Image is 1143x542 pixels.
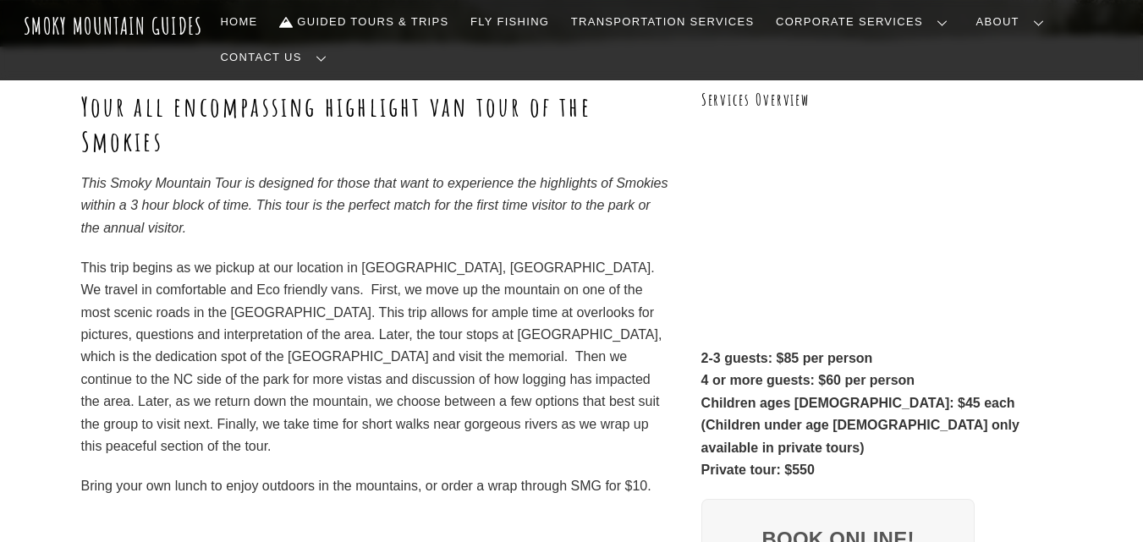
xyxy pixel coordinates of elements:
a: Transportation Services [564,4,761,40]
p: This trip begins as we pickup at our location in [GEOGRAPHIC_DATA], [GEOGRAPHIC_DATA]. We travel ... [81,257,670,458]
strong: Children ages [DEMOGRAPHIC_DATA]: $45 each [701,396,1015,410]
em: This Smoky Mountain Tour is designed for those that want to experience the highlights of Smokies ... [81,176,668,235]
a: Corporate Services [769,4,961,40]
strong: (Children under age [DEMOGRAPHIC_DATA] only available in private tours) [701,418,1019,454]
p: Bring your own lunch to enjoy outdoors in the mountains, or order a wrap through SMG for $10. [81,475,670,497]
a: About [970,4,1058,40]
h3: Services Overview [701,89,1063,112]
strong: 4 or more guests: $60 per person [701,373,915,387]
a: Smoky Mountain Guides [24,12,203,40]
strong: Your all encompassing highlight van tour of the Smokies [81,89,591,159]
a: Fly Fishing [464,4,556,40]
a: Guided Tours & Trips [272,4,455,40]
strong: Private tour: $550 [701,463,815,477]
strong: 2-3 guests: $85 per person [701,351,873,365]
a: Home [214,4,265,40]
a: Contact Us [214,40,340,75]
